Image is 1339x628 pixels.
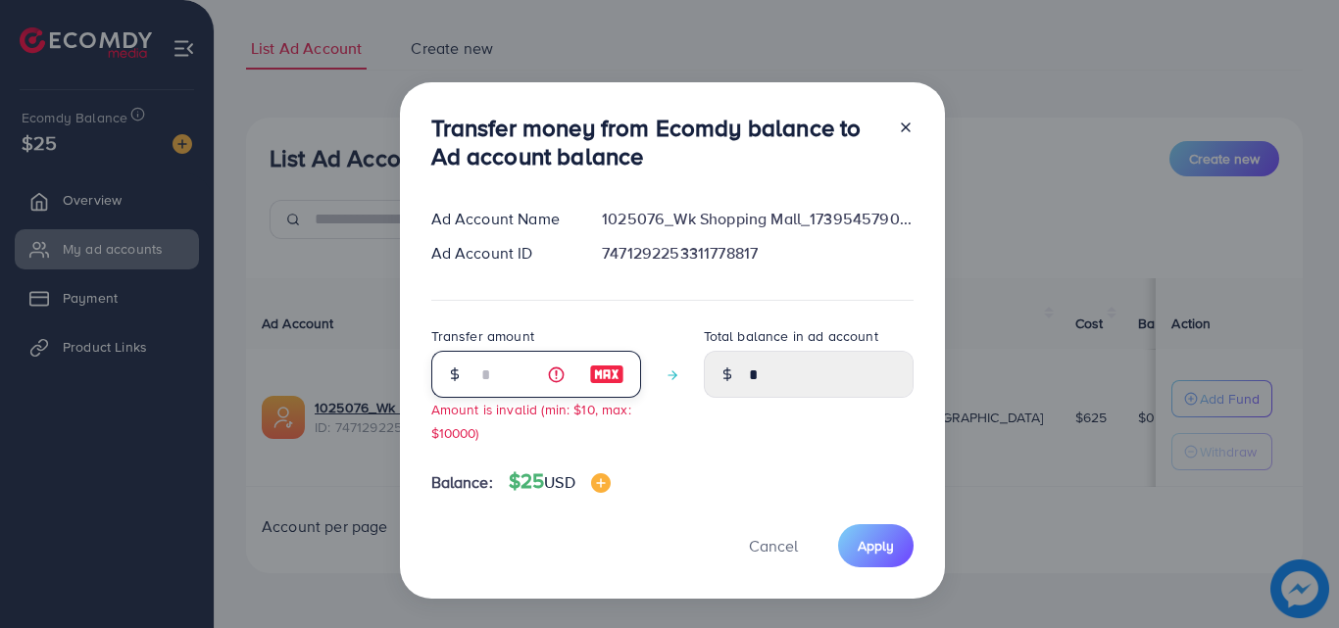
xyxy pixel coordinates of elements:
[586,242,928,265] div: 7471292253311778817
[509,469,611,494] h4: $25
[858,536,894,556] span: Apply
[724,524,822,566] button: Cancel
[544,471,574,493] span: USD
[589,362,624,386] img: image
[431,326,534,346] label: Transfer amount
[416,208,587,230] div: Ad Account Name
[591,473,611,493] img: image
[431,471,493,494] span: Balance:
[431,114,882,170] h3: Transfer money from Ecomdy balance to Ad account balance
[749,535,798,556] span: Cancel
[838,524,914,566] button: Apply
[431,400,631,441] small: Amount is invalid (min: $10, max: $10000)
[586,208,928,230] div: 1025076_Wk Shopping Mall_1739545790372
[704,326,878,346] label: Total balance in ad account
[416,242,587,265] div: Ad Account ID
